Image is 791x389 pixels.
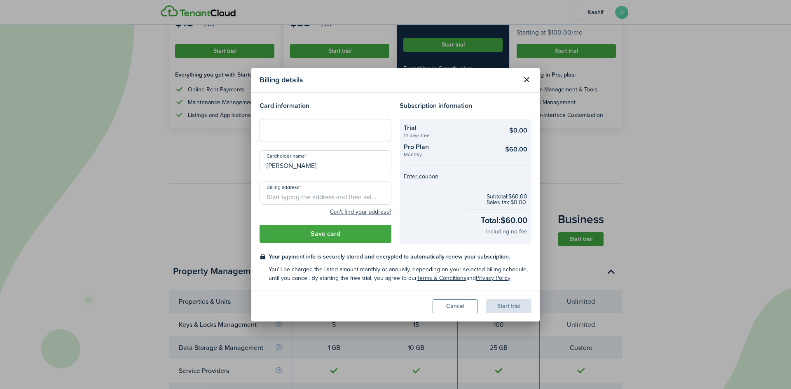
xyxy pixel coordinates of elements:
[476,274,510,282] a: Privacy Policy
[481,214,527,226] checkout-total-main: Total: $60.00
[433,299,478,313] button: Cancel
[260,101,391,111] h4: Card information
[265,126,386,134] iframe: Secure card payment input frame
[487,200,527,205] checkout-subtotal-item: Sales tax: $0.00
[400,101,531,111] h4: Subscription information
[417,274,466,282] a: Terms & Conditions
[404,142,496,152] checkout-summary-item-title: Pro Plan
[260,72,517,88] modal-title: Billing details
[260,225,391,243] button: Save card
[509,126,527,135] checkout-summary-item-main-price: $0.00
[404,123,496,133] checkout-summary-item-title: Trial
[260,182,391,205] input: Start typing the address and then select from the dropdown
[520,73,534,87] button: Close modal
[404,152,496,157] checkout-summary-item-description: Monthly
[505,144,527,154] checkout-summary-item-main-price: $60.00
[404,133,496,138] checkout-summary-item-description: 14 days free
[269,265,531,282] checkout-terms-secondary: You'll be charged the listed amount monthly or annually, depending on your selected billing sched...
[330,208,391,216] button: Can't find your address?
[486,227,527,236] checkout-total-secondary: Including no fee
[404,174,438,179] button: Enter coupon
[269,252,531,261] checkout-terms-main: Your payment info is securely stored and encrypted to automatically renew your subscription.
[487,194,527,200] checkout-subtotal-item: Subtotal: $60.00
